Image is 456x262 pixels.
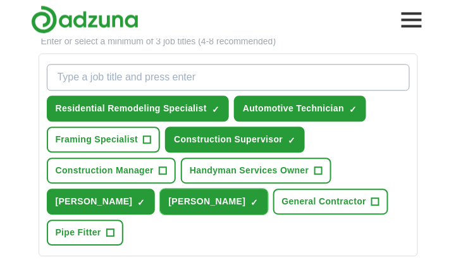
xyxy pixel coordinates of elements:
button: Residential Remodeling Specialist✓ [47,96,230,122]
button: [PERSON_NAME]✓ [160,189,268,215]
button: Automotive Technician✓ [234,96,366,122]
span: [PERSON_NAME] [56,195,133,208]
span: Pipe Fitter [56,226,101,239]
button: Pipe Fitter [47,220,123,246]
p: Enter or select a minimum of 3 job titles (4-8 recommended) [39,35,418,48]
span: [PERSON_NAME] [169,195,246,208]
button: Construction Supervisor✓ [165,127,305,153]
button: Construction Manager [47,158,176,184]
span: ✓ [212,104,219,115]
span: Construction Supervisor [174,133,283,146]
span: Construction Manager [56,164,154,177]
button: Framing Specialist [47,127,161,153]
button: Handyman Services Owner [181,158,331,184]
img: Adzuna logo [31,5,139,34]
span: ✓ [288,135,295,146]
button: General Contractor [273,189,389,215]
input: Type a job title and press enter [47,64,410,90]
span: Residential Remodeling Specialist [56,102,207,115]
span: ✓ [138,197,145,208]
span: ✓ [349,104,357,115]
span: Framing Specialist [56,133,139,146]
span: Automotive Technician [243,102,344,115]
button: [PERSON_NAME]✓ [47,189,155,215]
span: ✓ [251,197,259,208]
button: Toggle main navigation menu [398,6,426,34]
span: General Contractor [282,195,367,208]
span: Handyman Services Owner [190,164,309,177]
